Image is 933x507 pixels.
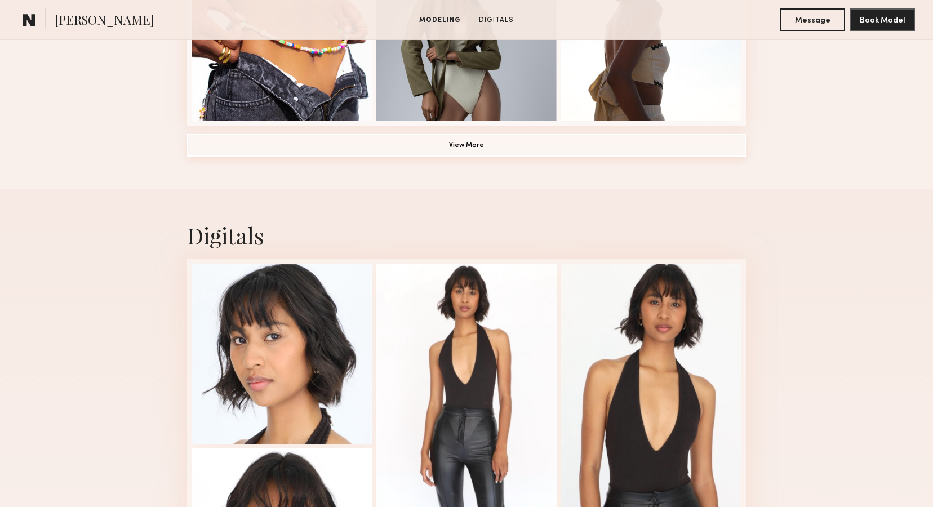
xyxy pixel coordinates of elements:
[187,220,746,250] div: Digitals
[850,15,915,24] a: Book Model
[850,8,915,31] button: Book Model
[187,134,746,157] button: View More
[474,15,518,25] a: Digitals
[55,11,154,31] span: [PERSON_NAME]
[780,8,845,31] button: Message
[415,15,465,25] a: Modeling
